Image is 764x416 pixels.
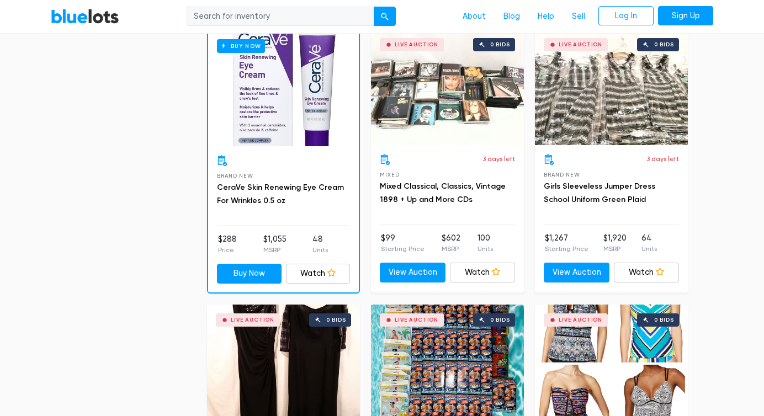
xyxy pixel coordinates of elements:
p: Starting Price [381,244,425,254]
a: Buy Now [217,264,282,284]
input: Search for inventory [187,7,374,26]
a: Buy Now [208,30,359,146]
a: BlueLots [51,8,119,24]
a: Blog [495,6,529,27]
a: View Auction [544,263,609,282]
a: Watch [450,263,516,282]
a: View Auction [380,263,445,282]
span: Brand New [544,172,580,178]
a: Live Auction 0 bids [535,29,688,145]
p: MSRP [603,244,627,254]
div: Live Auction [395,42,438,47]
li: 48 [312,233,328,255]
p: 3 days left [646,154,679,164]
span: Mixed [380,172,399,178]
li: $1,267 [545,232,588,254]
p: Price [218,245,237,255]
p: Units [477,244,493,254]
div: Live Auction [395,317,438,323]
p: MSRP [263,245,286,255]
a: About [454,6,495,27]
div: Live Auction [559,317,602,323]
a: Live Auction 0 bids [371,29,524,145]
h6: Buy Now [217,39,265,53]
div: 0 bids [490,42,510,47]
li: $99 [381,232,425,254]
p: Units [312,245,328,255]
li: 64 [641,232,657,254]
a: Log In [598,6,654,26]
div: 0 bids [490,317,510,323]
a: Girls Sleeveless Jumper Dress School Uniform Green Plaid [544,182,655,204]
li: $288 [218,233,237,255]
a: Watch [614,263,680,282]
a: Sign Up [658,6,713,26]
div: 0 bids [326,317,346,323]
li: $602 [442,232,460,254]
span: Brand New [217,173,253,179]
p: Starting Price [545,244,588,254]
li: $1,055 [263,233,286,255]
a: CeraVe Skin Renewing Eye Cream For Wrinkles 0.5 oz [217,183,344,205]
a: Sell [563,6,594,27]
a: Help [529,6,563,27]
p: MSRP [442,244,460,254]
div: 0 bids [654,42,674,47]
p: Units [641,244,657,254]
div: 0 bids [654,317,674,323]
div: Live Auction [231,317,274,323]
li: 100 [477,232,493,254]
li: $1,920 [603,232,627,254]
p: 3 days left [482,154,515,164]
a: Mixed Classical, Classics, Vintage 1898 + Up and More CDs [380,182,506,204]
div: Live Auction [559,42,602,47]
a: Watch [286,264,351,284]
